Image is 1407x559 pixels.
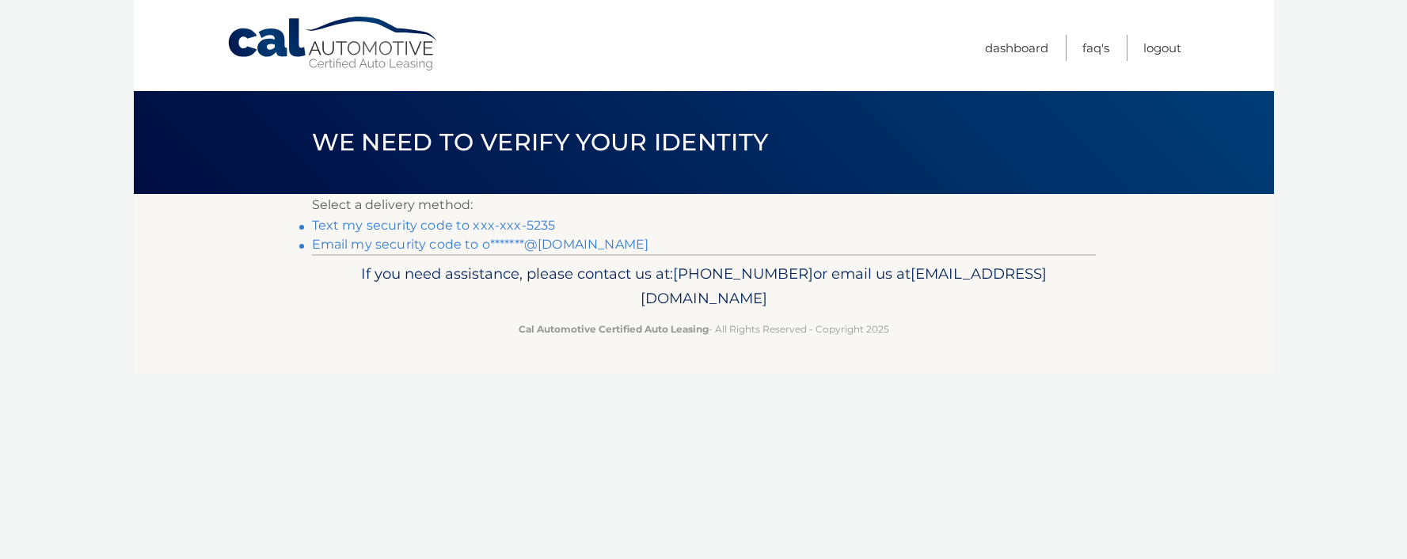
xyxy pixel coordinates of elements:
a: Logout [1143,35,1181,61]
span: [PHONE_NUMBER] [673,264,813,283]
a: Text my security code to xxx-xxx-5235 [312,218,556,233]
strong: Cal Automotive Certified Auto Leasing [519,323,709,335]
a: Cal Automotive [226,16,440,72]
p: Select a delivery method: [312,194,1096,216]
a: Email my security code to o*******@[DOMAIN_NAME] [312,237,649,252]
a: FAQ's [1082,35,1109,61]
p: - All Rights Reserved - Copyright 2025 [322,321,1086,337]
span: We need to verify your identity [312,127,769,157]
p: If you need assistance, please contact us at: or email us at [322,261,1086,312]
a: Dashboard [985,35,1048,61]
